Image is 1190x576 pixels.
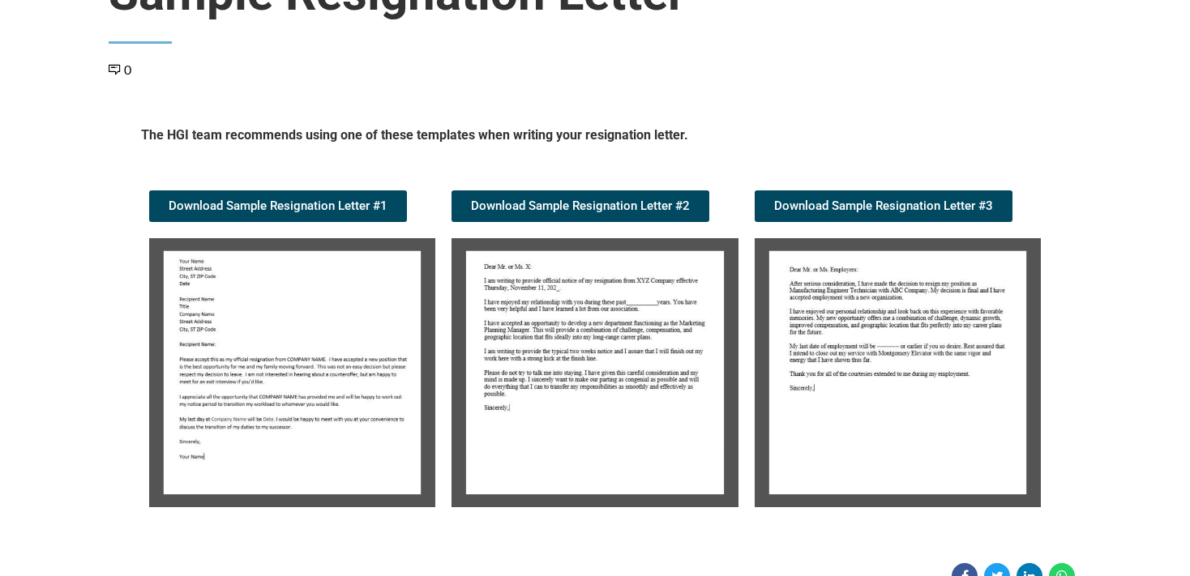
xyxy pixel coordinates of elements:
[755,190,1012,222] a: Download Sample Resignation Letter #3
[149,190,407,222] a: Download Sample Resignation Letter #1
[169,200,387,212] span: Download Sample Resignation Letter #1
[774,200,993,212] span: Download Sample Resignation Letter #3
[471,200,690,212] span: Download Sample Resignation Letter #2
[452,190,709,222] a: Download Sample Resignation Letter #2
[141,126,1049,150] h5: The HGI team recommends using one of these templates when writing your resignation letter.
[109,62,131,77] a: 0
